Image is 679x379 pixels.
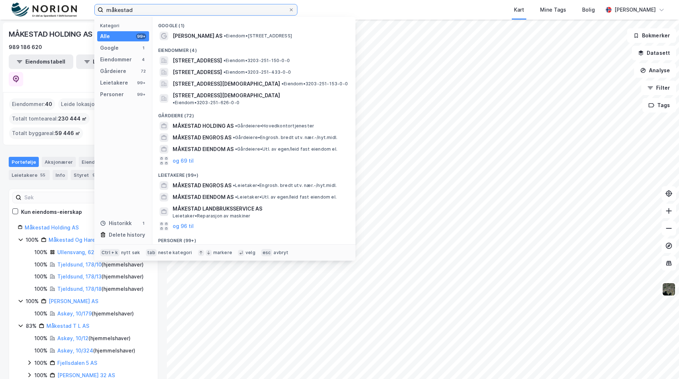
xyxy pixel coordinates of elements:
[9,113,90,125] div: Totalt tomteareal :
[173,222,194,231] button: og 96 til
[173,213,250,219] span: Leietaker • Reparasjon av maskiner
[235,194,337,200] span: Leietaker • Utl. av egen/leid fast eiendom el.
[42,157,76,167] div: Aksjonærer
[57,261,102,268] a: Tjeldsund, 178/10
[100,78,128,87] div: Leietakere
[109,231,145,239] div: Delete history
[57,272,144,281] div: ( hjemmelshaver )
[57,347,93,354] a: Askøy, 10/324
[57,372,115,378] a: [PERSON_NAME] 32 AS
[213,250,232,256] div: markere
[152,232,355,245] div: Personer (99+)
[173,68,222,77] span: [STREET_ADDRESS]
[57,273,102,280] a: Tjeldsund, 178/13
[46,323,89,329] a: Måkestad T L AS
[100,32,110,41] div: Alle
[233,183,235,188] span: •
[76,54,141,69] button: Leietakertabell
[662,282,676,296] img: 9k=
[57,334,131,343] div: ( hjemmelshaver )
[39,171,47,179] div: 55
[233,183,337,188] span: Leietaker • Engrosh. bredt utv. nær.-/nyt.midl.
[281,81,348,87] span: Eiendom • 3203-251-153-0-0
[173,80,280,88] span: [STREET_ADDRESS][DEMOGRAPHIC_DATA]
[235,123,314,129] span: Gårdeiere • Hovedkontortjenester
[45,100,52,109] span: 40
[152,17,355,30] div: Google (1)
[514,5,524,14] div: Kart
[53,170,68,180] div: Info
[540,5,566,14] div: Mine Tags
[173,100,175,105] span: •
[235,146,237,152] span: •
[34,260,48,269] div: 100%
[34,248,48,257] div: 100%
[281,81,284,86] span: •
[140,68,146,74] div: 72
[233,135,337,140] span: Gårdeiere • Engrosh. bredt utv. nær.-/nyt.midl.
[273,250,288,256] div: avbryt
[26,322,37,330] div: 83%
[90,171,98,179] div: 9
[57,260,144,269] div: ( hjemmelshaver )
[57,335,89,341] a: Askøy, 10/12
[173,91,280,100] span: [STREET_ADDRESS][DEMOGRAPHIC_DATA]
[57,310,92,317] a: Askøy, 10/179
[9,98,55,110] div: Eiendommer :
[79,157,125,167] div: Eiendommer
[136,33,146,39] div: 99+
[136,80,146,86] div: 99+
[103,4,288,15] input: Søk på adresse, matrikkel, gårdeiere, leietakere eller personer
[34,272,48,281] div: 100%
[49,298,98,304] a: [PERSON_NAME] AS
[235,123,237,129] span: •
[25,224,79,231] a: Måkestad Holding AS
[57,249,114,255] a: Ullensvang, 62/134/0/1
[55,129,80,138] span: 59 446 ㎡
[246,250,255,256] div: velg
[173,156,194,165] button: og 69 til
[100,55,132,64] div: Eiendommer
[49,237,138,243] a: Måkestad Og Harestad Eiendom AS
[632,46,676,60] button: Datasett
[173,56,222,65] span: [STREET_ADDRESS]
[34,309,48,318] div: 100%
[641,81,676,95] button: Filter
[642,98,676,113] button: Tags
[223,58,226,63] span: •
[9,157,39,167] div: Portefølje
[235,146,337,152] span: Gårdeiere • Utl. av egen/leid fast eiendom el.
[627,28,676,43] button: Bokmerker
[136,91,146,97] div: 99+
[261,249,272,256] div: esc
[57,360,97,366] a: Fjellsdalen 5 AS
[58,98,110,110] div: Leide lokasjoner :
[224,33,292,39] span: Eiendom • [STREET_ADDRESS]
[235,194,237,200] span: •
[34,285,48,293] div: 100%
[146,249,157,256] div: tab
[223,69,291,75] span: Eiendom • 3203-251-433-0-0
[158,250,192,256] div: neste kategori
[100,249,120,256] div: Ctrl + k
[57,286,102,292] a: Tjeldsund, 178/18
[9,170,50,180] div: Leietakere
[173,32,222,40] span: [PERSON_NAME] AS
[57,346,135,355] div: ( hjemmelshaver )
[121,250,140,256] div: nytt søk
[173,204,347,213] span: MÅKESTAD LANDBRUKSSERVICE AS
[9,43,42,52] div: 989 186 620
[224,33,226,38] span: •
[173,100,239,106] span: Eiendom • 3203-251-626-0-0
[140,45,146,51] div: 1
[100,67,126,76] div: Gårdeiere
[100,44,119,52] div: Google
[140,220,146,226] div: 1
[21,208,82,216] div: Kun eiendoms-eierskap
[582,5,595,14] div: Bolig
[26,236,39,244] div: 100%
[9,54,73,69] button: Eiendomstabell
[26,297,39,306] div: 100%
[614,5,656,14] div: [PERSON_NAME]
[34,334,48,343] div: 100%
